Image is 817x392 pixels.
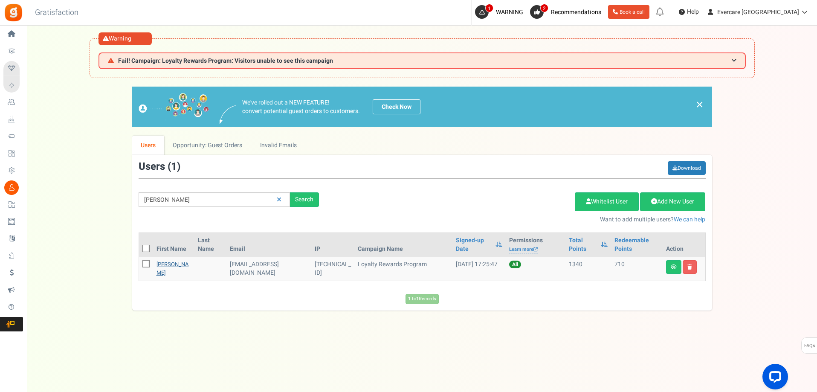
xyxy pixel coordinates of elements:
[456,236,491,253] a: Signed-up Date
[696,99,704,110] a: ×
[614,236,659,253] a: Redeemable Points
[26,4,88,21] h3: Gratisfaction
[242,99,360,116] p: We've rolled out a NEW FEATURE! convert potential guest orders to customers.
[272,192,286,207] a: Reset
[139,161,180,172] h3: Users ( )
[139,93,209,121] img: images
[509,246,538,253] a: Learn more
[668,161,706,175] a: Download
[506,233,565,257] th: Permissions
[685,8,699,16] span: Help
[139,192,290,207] input: Search by email or name
[663,233,705,257] th: Action
[99,32,152,45] div: Warning
[671,264,677,270] i: View details
[332,215,706,224] p: Want to add multiple users?
[354,257,452,281] td: Loyalty Rewards Program
[251,136,305,155] a: Invalid Emails
[640,192,705,211] a: Add New User
[717,8,799,17] span: Evercare [GEOGRAPHIC_DATA]
[565,257,611,281] td: 1340
[509,261,521,268] span: All
[373,99,420,114] a: Check Now
[540,4,548,12] span: 2
[4,3,23,22] img: Gratisfaction
[575,192,639,211] a: Whitelist User
[475,5,527,19] a: 1 WARNING
[551,8,601,17] span: Recommendations
[354,233,452,257] th: Campaign Name
[194,233,226,257] th: Last Name
[132,136,165,155] a: Users
[220,105,236,124] img: images
[311,257,354,281] td: [TECHNICAL_ID]
[290,192,319,207] div: Search
[156,260,189,277] a: [PERSON_NAME]
[496,8,523,17] span: WARNING
[485,4,493,12] span: 1
[153,233,194,257] th: First Name
[164,136,251,155] a: Opportunity: Guest Orders
[226,233,312,257] th: Email
[608,5,649,19] a: Book a call
[171,159,177,174] span: 1
[530,5,605,19] a: 2 Recommendations
[804,338,815,354] span: FAQs
[311,233,354,257] th: IP
[674,215,705,224] a: We can help
[569,236,597,253] a: Total Points
[452,257,506,281] td: [DATE] 17:25:47
[611,257,662,281] td: 710
[687,264,692,270] i: Delete user
[118,58,333,64] span: Fail! Campaign: Loyalty Rewards Program: Visitors unable to see this campaign
[675,5,702,19] a: Help
[226,257,312,281] td: [EMAIL_ADDRESS][DOMAIN_NAME]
